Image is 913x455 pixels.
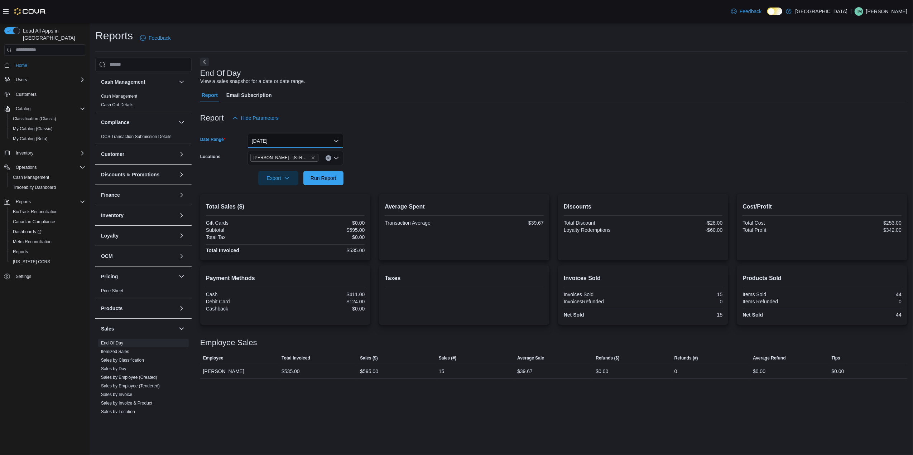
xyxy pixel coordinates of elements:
[101,366,126,372] span: Sales by Day
[206,306,284,312] div: Cashback
[101,305,123,312] h3: Products
[206,248,239,253] strong: Total Invoiced
[823,312,902,318] div: 44
[101,349,129,354] span: Itemized Sales
[206,274,365,283] h2: Payment Methods
[101,375,157,380] a: Sales by Employee (Created)
[287,234,365,240] div: $0.00
[101,94,137,99] a: Cash Management
[241,114,279,122] span: Hide Parameters
[1,197,88,207] button: Reports
[14,8,46,15] img: Cova
[753,355,786,361] span: Average Refund
[101,232,119,239] h3: Loyalty
[16,165,37,170] span: Operations
[13,229,42,235] span: Dashboards
[101,409,135,414] a: Sales by Location
[7,257,88,267] button: [US_STATE] CCRS
[10,114,59,123] a: Classification (Classic)
[13,163,85,172] span: Operations
[7,134,88,144] button: My Catalog (Beta)
[1,148,88,158] button: Inventory
[564,299,642,304] div: InvoicesRefunded
[101,305,176,312] button: Products
[333,155,339,161] button: Open list of options
[16,77,27,83] span: Users
[101,191,120,199] h3: Finance
[20,27,85,41] span: Load All Apps in [GEOGRAPHIC_DATA]
[13,272,34,281] a: Settings
[101,383,160,389] span: Sales by Employee (Tendered)
[10,173,52,182] a: Cash Management
[564,220,642,226] div: Total Discount
[177,191,186,199] button: Finance
[95,29,133,43] h1: Reports
[832,355,840,361] span: Tips
[674,367,677,376] div: 0
[101,102,134,108] span: Cash Out Details
[13,90,39,99] a: Customers
[101,151,176,158] button: Customer
[101,341,123,346] a: End Of Day
[1,104,88,114] button: Catalog
[13,104,33,113] button: Catalog
[200,364,279,378] div: [PERSON_NAME]
[177,324,186,333] button: Sales
[101,325,176,332] button: Sales
[10,124,85,133] span: My Catalog (Classic)
[206,292,284,297] div: Cash
[645,299,723,304] div: 0
[206,234,284,240] div: Total Tax
[230,111,282,125] button: Hide Parameters
[645,220,723,226] div: -$28.00
[95,132,192,144] div: Compliance
[101,288,123,294] span: Price Sheet
[10,183,85,192] span: Traceabilty Dashboard
[850,7,852,16] p: |
[795,7,847,16] p: [GEOGRAPHIC_DATA]
[7,124,88,134] button: My Catalog (Classic)
[13,149,36,157] button: Inventory
[10,227,44,236] a: Dashboards
[13,249,28,255] span: Reports
[13,209,58,215] span: BioTrack Reconciliation
[13,163,40,172] button: Operations
[287,220,365,226] div: $0.00
[10,114,85,123] span: Classification (Classic)
[13,75,30,84] button: Users
[743,202,902,211] h2: Cost/Profit
[564,202,723,211] h2: Discounts
[13,197,85,206] span: Reports
[200,58,209,66] button: Next
[101,392,132,397] span: Sales by Invoice
[823,292,902,297] div: 44
[177,252,186,260] button: OCM
[10,258,53,266] a: [US_STATE] CCRS
[7,247,88,257] button: Reports
[10,173,85,182] span: Cash Management
[13,136,48,142] span: My Catalog (Beta)
[101,78,176,85] button: Cash Management
[101,93,137,99] span: Cash Management
[13,219,55,225] span: Canadian Compliance
[823,299,902,304] div: 0
[287,299,365,304] div: $124.00
[13,75,85,84] span: Users
[740,8,761,15] span: Feedback
[206,227,284,233] div: Subtotal
[101,151,124,158] h3: Customer
[137,31,173,45] a: Feedback
[7,207,88,217] button: BioTrack Reconciliation
[206,299,284,304] div: Debit Card
[200,137,226,142] label: Date Range
[743,299,821,304] div: Items Refunded
[282,355,310,361] span: Total Invoiced
[466,220,544,226] div: $39.67
[101,375,157,380] span: Sales by Employee (Created)
[226,88,272,102] span: Email Subscription
[203,355,224,361] span: Employee
[101,78,145,85] h3: Cash Management
[13,185,56,190] span: Traceabilty Dashboard
[101,288,123,293] a: Price Sheet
